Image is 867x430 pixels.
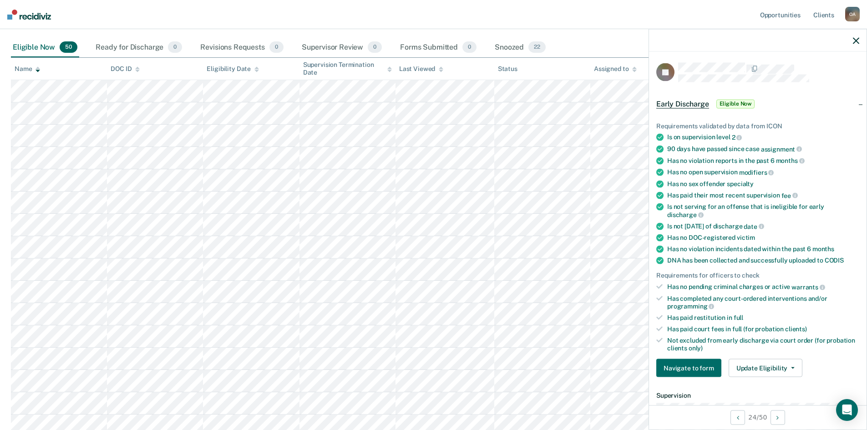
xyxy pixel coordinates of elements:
[845,7,860,21] div: O A
[729,359,802,377] button: Update Eligibility
[649,89,867,118] div: Early DischargeEligible Now
[716,99,755,108] span: Eligible Now
[15,65,40,73] div: Name
[771,410,785,425] button: Next Opportunity
[656,359,721,377] button: Navigate to form
[667,257,859,264] div: DNA has been collected and successfully uploaded to
[303,61,392,76] div: Supervision Termination Date
[667,336,859,352] div: Not excluded from early discharge via court order (for probation clients
[791,283,825,290] span: warrants
[667,191,859,199] div: Has paid their most recent supervision
[836,399,858,421] div: Open Intercom Messenger
[269,41,284,53] span: 0
[60,41,77,53] span: 50
[94,38,184,58] div: Ready for Discharge
[594,65,637,73] div: Assigned to
[7,10,51,20] img: Recidiviz
[667,180,859,187] div: Has no sex offender
[737,234,755,241] span: victim
[498,65,517,73] div: Status
[667,283,859,291] div: Has no pending criminal charges or active
[667,133,859,142] div: Is on supervision level
[667,211,704,218] span: discharge
[656,122,859,130] div: Requirements validated by data from ICON
[825,257,844,264] span: CODIS
[730,410,745,425] button: Previous Opportunity
[399,65,443,73] div: Last Viewed
[656,359,725,377] a: Navigate to form link
[812,245,834,253] span: months
[781,192,798,199] span: fee
[398,38,478,58] div: Forms Submitted
[667,294,859,310] div: Has completed any court-ordered interventions and/or
[667,245,859,253] div: Has no violation incidents dated within the past 6
[667,222,859,230] div: Is not [DATE] of discharge
[111,65,140,73] div: DOC ID
[667,145,859,153] div: 90 days have passed since case
[656,392,859,400] dt: Supervision
[368,41,382,53] span: 0
[649,405,867,429] div: 24 / 50
[667,325,859,333] div: Has paid court fees in full (for probation
[198,38,285,58] div: Revisions Requests
[168,41,182,53] span: 0
[744,223,764,230] span: date
[689,344,703,351] span: only)
[785,325,807,332] span: clients)
[462,41,477,53] span: 0
[667,234,859,242] div: Has no DOC-registered
[656,99,709,108] span: Early Discharge
[732,134,742,141] span: 2
[300,38,384,58] div: Supervisor Review
[667,303,714,310] span: programming
[776,157,805,164] span: months
[761,145,802,152] span: assignment
[727,180,754,187] span: specialty
[739,168,774,176] span: modifiers
[667,314,859,322] div: Has paid restitution in
[528,41,546,53] span: 22
[667,157,859,165] div: Has no violation reports in the past 6
[667,168,859,177] div: Has no open supervision
[667,203,859,218] div: Is not serving for an offense that is ineligible for early
[493,38,548,58] div: Snoozed
[207,65,259,73] div: Eligibility Date
[734,314,743,321] span: full
[656,272,859,279] div: Requirements for officers to check
[11,38,79,58] div: Eligible Now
